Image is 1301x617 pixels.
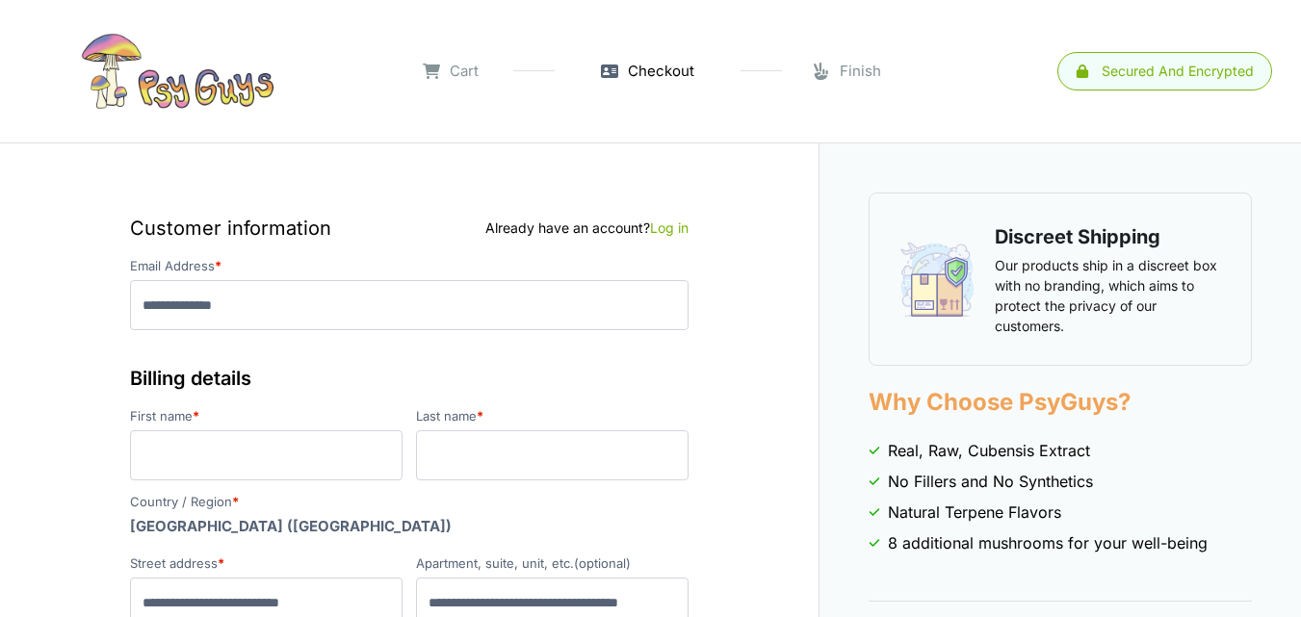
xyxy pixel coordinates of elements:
[888,501,1061,524] span: Natural Terpene Flavors
[1102,64,1254,78] div: Secured and encrypted
[130,410,403,423] label: First name
[130,214,689,243] h3: Customer information
[130,517,452,535] strong: [GEOGRAPHIC_DATA] ([GEOGRAPHIC_DATA])
[1057,52,1272,90] a: Secured and encrypted
[888,531,1208,554] span: 8 additional mushrooms for your well-being
[840,61,881,83] span: Finish
[130,496,689,508] label: Country / Region
[130,364,689,393] h3: Billing details
[130,260,689,272] label: Email Address
[130,557,403,570] label: Street address
[416,410,689,423] label: Last name
[574,555,631,571] span: (optional)
[888,470,1093,493] span: No Fillers and No Synthetics
[416,557,689,570] label: Apartment, suite, unit, etc.
[995,255,1223,336] p: Our products ship in a discreet box with no branding, which aims to protect the privacy of our cu...
[628,61,694,83] span: Checkout
[995,225,1160,248] strong: Discreet Shipping
[485,218,689,238] div: Already have an account?
[869,388,1131,416] strong: Why Choose PsyGuys?
[888,439,1090,462] span: Real, Raw, Cubensis Extract
[423,61,479,83] a: Cart
[650,219,689,236] a: Log in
